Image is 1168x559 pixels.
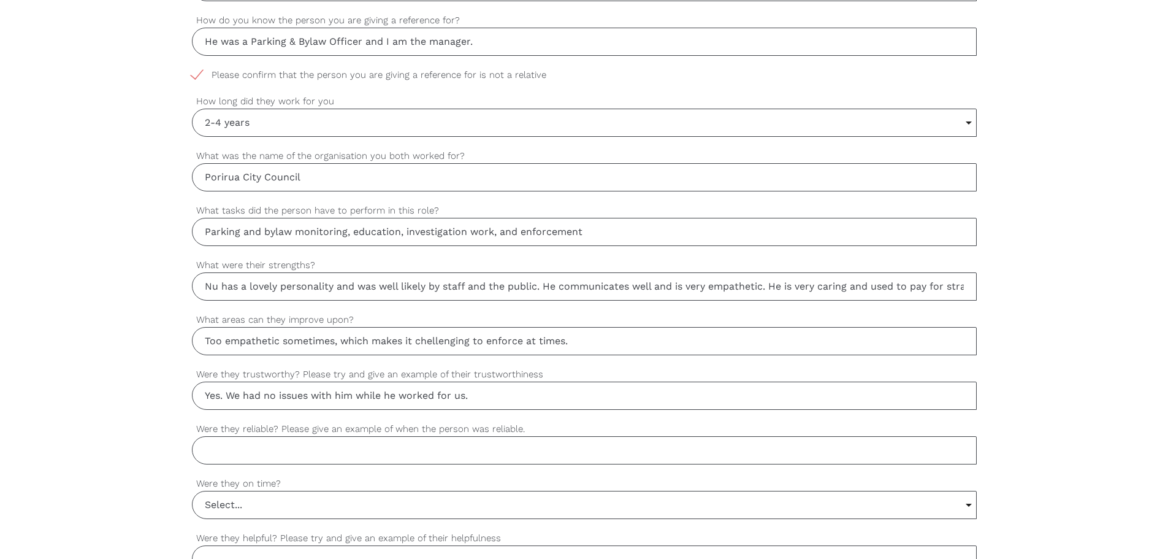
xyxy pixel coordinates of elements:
[192,422,977,436] label: Were they reliable? Please give an example of when the person was reliable.
[192,531,977,546] label: Were they helpful? Please try and give an example of their helpfulness
[192,258,977,272] label: What were their strengths?
[192,313,977,327] label: What areas can they improve upon?
[192,204,977,218] label: What tasks did the person have to perform in this role?
[192,149,977,163] label: What was the name of the organisation you both worked for?
[192,368,977,382] label: Were they trustworthy? Please try and give an example of their trustworthiness
[192,13,977,28] label: How do you know the person you are giving a reference for?
[192,477,977,491] label: Were they on time?
[192,94,977,109] label: How long did they work for you
[192,68,570,82] span: Please confirm that the person you are giving a reference for is not a relative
